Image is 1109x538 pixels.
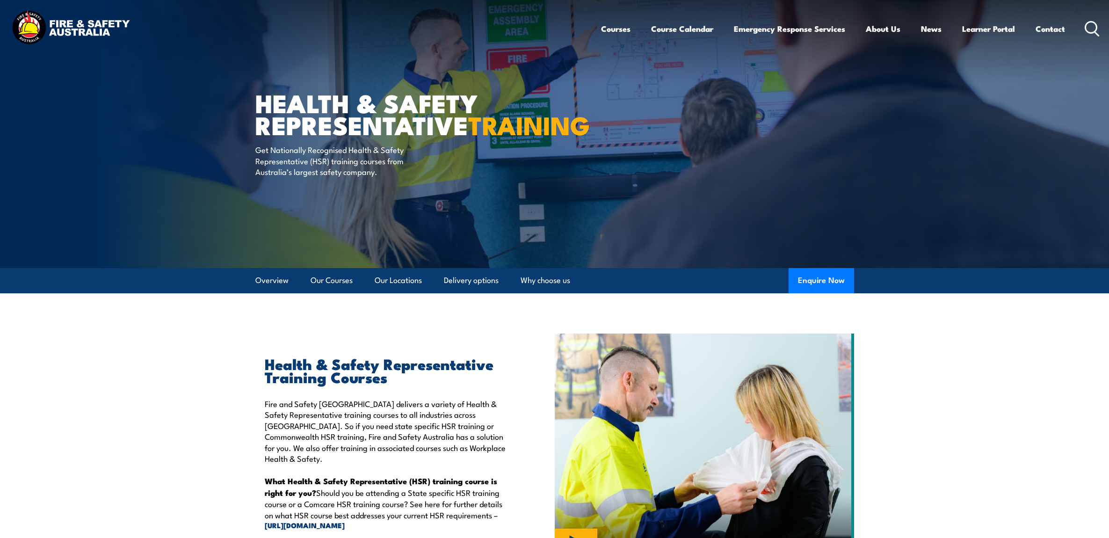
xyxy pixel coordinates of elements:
[265,357,512,383] h2: Health & Safety Representative Training Courses
[255,268,289,293] a: Overview
[651,16,713,41] a: Course Calendar
[265,520,512,531] a: [URL][DOMAIN_NAME]
[866,16,900,41] a: About Us
[255,92,486,135] h1: Health & Safety Representative
[375,268,422,293] a: Our Locations
[1036,16,1065,41] a: Contact
[265,398,512,464] p: Fire and Safety [GEOGRAPHIC_DATA] delivers a variety of Health & Safety Representative training c...
[962,16,1015,41] a: Learner Portal
[265,475,512,531] p: Should you be attending a State specific HSR training course or a Comcare HSR training course? Se...
[255,144,426,177] p: Get Nationally Recognised Health & Safety Representative (HSR) training courses from Australia’s ...
[468,105,590,144] strong: TRAINING
[734,16,845,41] a: Emergency Response Services
[311,268,353,293] a: Our Courses
[444,268,499,293] a: Delivery options
[921,16,942,41] a: News
[265,475,497,498] strong: What Health & Safety Representative (HSR) training course is right for you?
[521,268,570,293] a: Why choose us
[601,16,631,41] a: Courses
[789,268,854,293] button: Enquire Now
